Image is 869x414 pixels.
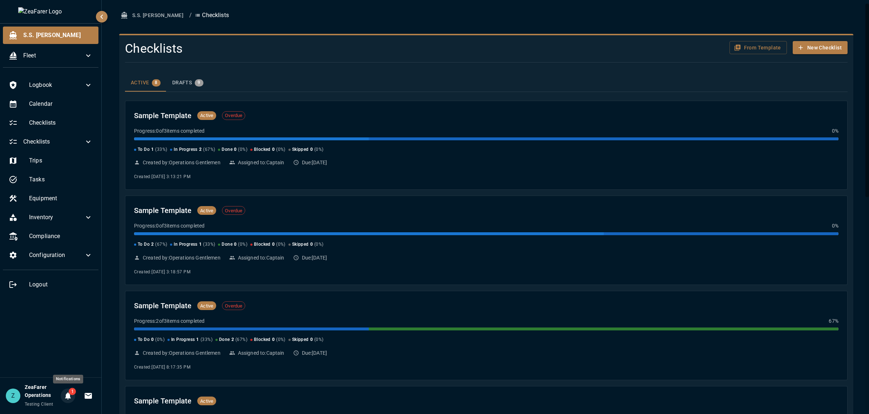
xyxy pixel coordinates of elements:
[292,336,309,343] span: Skipped
[310,146,313,153] span: 0
[231,336,234,343] span: 2
[314,146,324,153] span: ( 0 %)
[238,146,247,153] span: ( 0 %)
[138,146,150,153] span: To Do
[151,146,154,153] span: 1
[25,402,53,407] span: Testing Client
[6,389,20,403] div: Z
[29,118,93,127] span: Checklists
[310,241,313,248] span: 0
[134,127,205,134] p: Progress: 0 of 3 items completed
[203,241,215,248] span: ( 33 %)
[234,241,237,248] span: 0
[254,336,271,343] span: Blocked
[276,241,286,248] span: ( 0 %)
[302,159,327,166] p: Due: [DATE]
[151,241,154,248] span: 2
[29,175,93,184] span: Tasks
[3,152,98,169] div: Trips
[3,47,98,64] div: Fleet
[3,209,98,226] div: Inventory
[29,194,93,203] span: Equipment
[155,241,167,248] span: ( 67 %)
[143,159,221,166] p: Created by: Operations Gentlemen
[238,159,284,166] p: Assigned to: Captain
[53,375,83,384] div: Notifications
[292,146,309,153] span: Skipped
[197,207,216,214] span: Active
[3,228,98,245] div: Compliance
[832,222,838,229] p: 0 %
[81,389,96,403] button: Invitations
[61,389,75,403] button: Notifications
[199,241,202,248] span: 1
[143,349,221,357] p: Created by: Operations Gentlemen
[197,302,216,310] span: Active
[29,213,84,222] span: Inventory
[29,81,84,89] span: Logbook
[151,336,154,343] span: 0
[125,41,605,56] h4: Checklists
[23,51,84,60] span: Fleet
[199,146,202,153] span: 2
[222,241,233,248] span: Done
[3,95,98,113] div: Calendar
[29,156,93,165] span: Trips
[29,251,84,260] span: Configuration
[254,241,271,248] span: Blocked
[174,241,197,248] span: In Progress
[195,80,203,85] span: 9
[829,317,838,325] p: 67 %
[134,395,191,407] h2: Sample Template
[292,241,309,248] span: Skipped
[238,254,284,261] p: Assigned to: Captain
[174,146,197,153] span: In Progress
[134,365,190,370] span: Created: [DATE] 8:17:35 PM
[29,232,93,241] span: Compliance
[119,9,186,22] button: S.S. [PERSON_NAME]
[171,336,195,343] span: In Progress
[3,246,98,264] div: Configuration
[155,146,167,153] span: ( 33 %)
[729,41,787,55] button: From Template
[254,146,271,153] span: Blocked
[69,388,76,395] span: 1
[203,146,215,153] span: ( 67 %)
[18,7,84,16] img: ZeaFarer Logo
[238,241,247,248] span: ( 0 %)
[222,146,233,153] span: Done
[793,41,848,55] button: New Checklist
[138,241,150,248] span: To Do
[222,302,245,310] span: Overdue
[134,174,190,179] span: Created: [DATE] 3:13:21 PM
[222,207,245,214] span: Overdue
[138,336,150,343] span: To Do
[125,74,848,92] div: checklist tabs
[134,110,191,121] h2: Sample Template
[143,254,221,261] p: Created by: Operations Gentlemen
[3,171,98,188] div: Tasks
[314,336,324,343] span: ( 0 %)
[310,336,313,343] span: 0
[134,269,190,274] span: Created: [DATE] 3:18:57 PM
[272,336,275,343] span: 0
[302,349,327,357] p: Due: [DATE]
[235,336,247,343] span: ( 67 %)
[197,398,216,405] span: Active
[196,336,199,343] span: 1
[3,27,98,44] div: S.S. [PERSON_NAME]
[197,112,216,119] span: Active
[23,137,84,146] span: Checklists
[276,336,286,343] span: ( 0 %)
[3,76,98,94] div: Logbook
[23,31,93,40] span: S.S. [PERSON_NAME]
[234,146,237,153] span: 0
[172,79,203,87] div: Drafts
[134,205,191,216] h2: Sample Template
[29,280,93,289] span: Logout
[3,190,98,207] div: Equipment
[131,79,161,87] div: Active
[272,146,275,153] span: 0
[314,241,324,248] span: ( 0 %)
[134,300,191,311] h2: Sample Template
